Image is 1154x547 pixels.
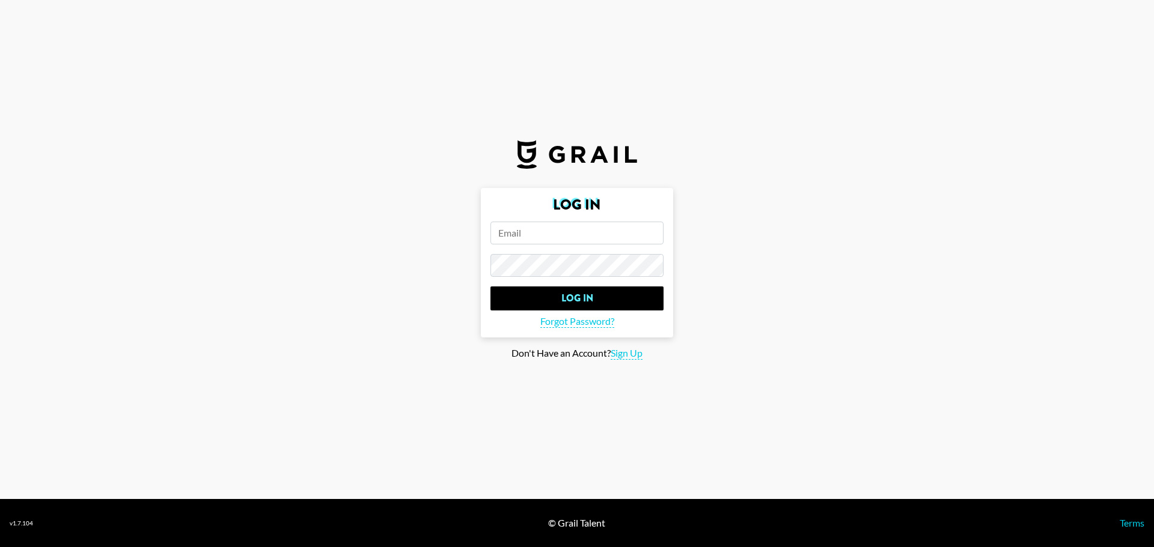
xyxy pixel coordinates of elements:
input: Email [490,222,664,244]
img: Grail Talent Logo [517,140,637,169]
input: Log In [490,286,664,310]
span: Forgot Password? [540,315,614,328]
div: Don't Have an Account? [10,347,1144,360]
a: Terms [1120,517,1144,528]
h2: Log In [490,198,664,212]
div: © Grail Talent [548,517,605,529]
span: Sign Up [611,347,643,360]
div: v 1.7.104 [10,519,33,527]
